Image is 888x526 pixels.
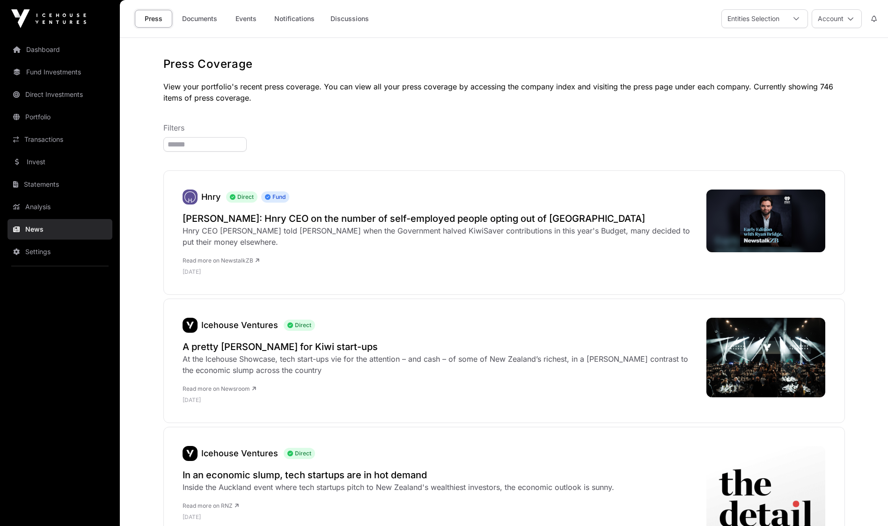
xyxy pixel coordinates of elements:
[135,10,172,28] a: Press
[183,396,697,404] p: [DATE]
[7,129,112,150] a: Transactions
[183,482,614,493] div: Inside the Auckland event where tech startups pitch to New Zealand's wealthiest investors, the ec...
[284,448,315,459] span: Direct
[163,81,845,103] p: View your portfolio's recent press coverage. You can view all your press coverage by accessing th...
[163,122,845,133] p: Filters
[706,190,826,252] img: image.jpg
[183,446,198,461] a: Icehouse Ventures
[183,190,198,205] img: Hnry.svg
[324,10,375,28] a: Discussions
[812,9,862,28] button: Account
[201,448,278,458] a: Icehouse Ventures
[261,191,289,203] span: Fund
[268,10,321,28] a: Notifications
[183,212,697,225] a: [PERSON_NAME]: Hnry CEO on the number of self-employed people opting out of [GEOGRAPHIC_DATA]
[183,353,697,376] div: At the Icehouse Showcase, tech start-ups vie for the attention – and cash – of some of New Zealan...
[183,513,614,521] p: [DATE]
[7,84,112,105] a: Direct Investments
[7,197,112,217] a: Analysis
[183,468,614,482] a: In an economic slump, tech startups are in hot demand
[706,318,826,397] img: 250821_Icehouse-157-scaled.jpg
[7,107,112,127] a: Portfolio
[722,10,785,28] div: Entities Selection
[284,320,315,331] span: Direct
[163,57,845,72] h1: Press Coverage
[7,39,112,60] a: Dashboard
[183,318,198,333] a: Icehouse Ventures
[11,9,86,28] img: Icehouse Ventures Logo
[226,191,257,203] span: Direct
[183,502,239,509] a: Read more on RNZ
[183,268,697,276] p: [DATE]
[183,257,259,264] a: Read more on NewstalkZB
[7,174,112,195] a: Statements
[227,10,264,28] a: Events
[7,152,112,172] a: Invest
[7,62,112,82] a: Fund Investments
[183,225,697,248] div: Hnry CEO [PERSON_NAME] told [PERSON_NAME] when the Government halved KiwiSaver contributions in t...
[183,340,697,353] a: A pretty [PERSON_NAME] for Kiwi start-ups
[183,190,198,205] a: Hnry
[201,320,278,330] a: Icehouse Ventures
[176,10,223,28] a: Documents
[7,219,112,240] a: News
[183,385,256,392] a: Read more on Newsroom
[201,192,220,202] a: Hnry
[183,446,198,461] img: 1d91eb80-55a0-4420-b6c5-9d552519538f.png
[183,318,198,333] img: 1d91eb80-55a0-4420-b6c5-9d552519538f.png
[7,241,112,262] a: Settings
[841,481,888,526] iframe: Chat Widget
